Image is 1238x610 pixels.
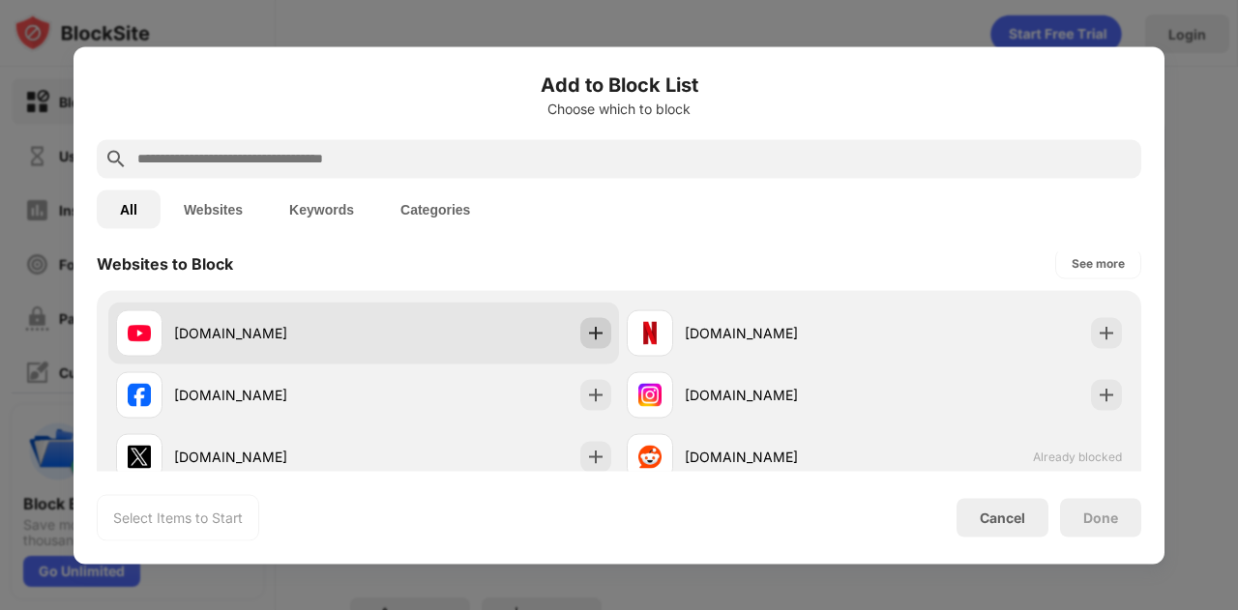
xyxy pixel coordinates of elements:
div: Select Items to Start [113,508,243,527]
img: favicons [638,383,662,406]
img: search.svg [104,147,128,170]
div: Choose which to block [97,101,1141,116]
button: Websites [161,189,266,228]
span: Already blocked [1033,450,1122,464]
div: [DOMAIN_NAME] [174,323,364,343]
img: favicons [128,321,151,344]
button: Keywords [266,189,377,228]
button: Categories [377,189,493,228]
button: All [97,189,161,228]
div: [DOMAIN_NAME] [685,323,874,343]
div: Done [1083,509,1118,525]
div: Websites to Block [97,253,233,273]
div: See more [1072,253,1125,273]
div: [DOMAIN_NAME] [685,385,874,405]
h6: Add to Block List [97,70,1141,99]
div: [DOMAIN_NAME] [174,447,364,467]
img: favicons [638,321,662,344]
img: favicons [638,445,662,468]
div: [DOMAIN_NAME] [685,447,874,467]
img: favicons [128,383,151,406]
div: Cancel [980,509,1025,526]
div: [DOMAIN_NAME] [174,385,364,405]
img: favicons [128,445,151,468]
